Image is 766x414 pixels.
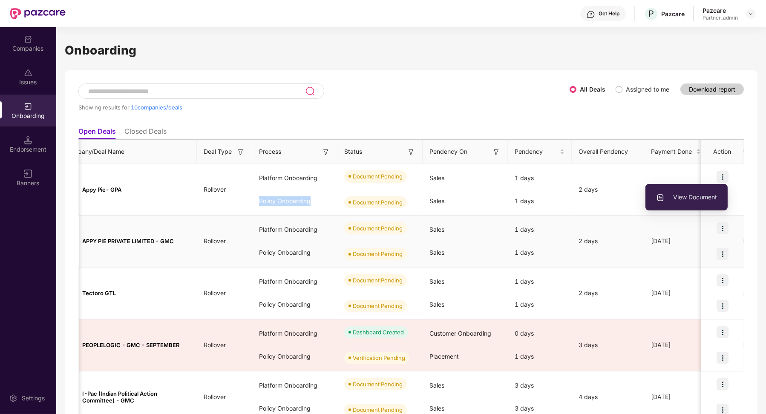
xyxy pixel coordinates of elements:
[10,8,66,19] img: New Pazcare Logo
[197,393,233,400] span: Rollover
[508,270,572,293] div: 1 days
[508,374,572,397] div: 3 days
[644,140,708,164] th: Payment Done
[353,380,403,388] div: Document Pending
[429,301,444,308] span: Sales
[717,248,729,260] img: icon
[651,147,694,156] span: Payment Done
[82,390,190,404] span: I-Pac (Indian Political Action Committee) - GMC
[701,140,744,164] th: Action
[124,127,167,139] li: Closed Deals
[252,374,337,397] div: Platform Onboarding
[353,172,403,181] div: Document Pending
[252,218,337,241] div: Platform Onboarding
[82,186,121,193] span: Appy Pie- GPA
[204,147,232,156] span: Deal Type
[197,237,233,244] span: Rollover
[353,198,403,207] div: Document Pending
[508,167,572,190] div: 1 days
[515,147,558,156] span: Pendency
[572,185,644,194] div: 2 days
[626,86,669,93] label: Assigned to me
[407,148,415,156] img: svg+xml;base64,PHN2ZyB3aWR0aD0iMTYiIGhlaWdodD0iMTYiIHZpZXdCb3g9IjAgMCAxNiAxNiIgZmlsbD0ibm9uZSIgeG...
[252,270,337,293] div: Platform Onboarding
[24,136,32,144] img: svg+xml;base64,PHN2ZyB3aWR0aD0iMTQuNSIgaGVpZ2h0PSIxNC41IiB2aWV3Qm94PSIwIDAgMTYgMTYiIGZpbGw9Im5vbm...
[429,147,467,156] span: Pendency On
[252,345,337,368] div: Policy Onboarding
[353,224,403,233] div: Document Pending
[508,293,572,316] div: 1 days
[429,197,444,204] span: Sales
[429,330,491,337] span: Customer Onboarding
[197,289,233,296] span: Rollover
[197,341,233,348] span: Rollover
[353,405,403,414] div: Document Pending
[131,104,182,111] span: 10 companies/deals
[58,140,197,164] th: Company/Deal Name
[644,392,708,402] div: [DATE]
[429,249,444,256] span: Sales
[572,140,644,164] th: Overall Pendency
[508,345,572,368] div: 1 days
[24,69,32,77] img: svg+xml;base64,PHN2ZyBpZD0iSXNzdWVzX2Rpc2FibGVkIiB4bWxucz0iaHR0cDovL3d3dy53My5vcmcvMjAwMC9zdmciIH...
[78,127,116,139] li: Open Deals
[252,167,337,190] div: Platform Onboarding
[252,241,337,264] div: Policy Onboarding
[747,10,754,17] img: svg+xml;base64,PHN2ZyBpZD0iRHJvcGRvd24tMzJ4MzIiIHhtbG5zPSJodHRwOi8vd3d3LnczLm9yZy8yMDAwL3N2ZyIgd2...
[429,382,444,389] span: Sales
[580,86,605,93] label: All Deals
[429,278,444,285] span: Sales
[82,238,174,244] span: APPY PIE PRIVATE LIMITED - GMC
[429,174,444,181] span: Sales
[259,147,281,156] span: Process
[65,41,757,60] h1: Onboarding
[644,288,708,298] div: [DATE]
[508,218,572,241] div: 1 days
[644,236,708,246] div: [DATE]
[599,10,619,17] div: Get Help
[78,104,570,111] div: Showing results for
[508,322,572,345] div: 0 days
[429,353,459,360] span: Placement
[353,276,403,285] div: Document Pending
[344,147,362,156] span: Status
[703,6,738,14] div: Pazcare
[19,394,47,402] div: Settings
[508,190,572,213] div: 1 days
[680,83,744,95] button: Download report
[572,392,644,402] div: 4 days
[572,236,644,246] div: 2 days
[24,35,32,43] img: svg+xml;base64,PHN2ZyBpZD0iQ29tcGFuaWVzIiB4bWxucz0iaHR0cDovL3d3dy53My5vcmcvMjAwMC9zdmciIHdpZHRoPS...
[24,102,32,111] img: svg+xml;base64,PHN2ZyB3aWR0aD0iMjAiIGhlaWdodD0iMjAiIHZpZXdCb3g9IjAgMCAyMCAyMCIgZmlsbD0ibm9uZSIgeG...
[648,9,654,19] span: P
[644,340,708,350] div: [DATE]
[508,241,572,264] div: 1 days
[429,226,444,233] span: Sales
[252,322,337,345] div: Platform Onboarding
[429,405,444,412] span: Sales
[197,186,233,193] span: Rollover
[717,222,729,234] img: icon
[353,328,404,336] div: Dashboard Created
[572,288,644,298] div: 2 days
[572,340,644,350] div: 3 days
[82,342,179,348] span: PEOPLELOGIC - GMC - SEPTEMBER
[717,378,729,390] img: icon
[353,302,403,310] div: Document Pending
[305,86,315,96] img: svg+xml;base64,PHN2ZyB3aWR0aD0iMjQiIGhlaWdodD0iMjUiIHZpZXdCb3g9IjAgMCAyNCAyNSIgZmlsbD0ibm9uZSIgeG...
[82,290,116,296] span: Tectoro GTL
[717,171,729,183] img: icon
[656,193,665,202] img: svg+xml;base64,PHN2ZyBpZD0iVXBsb2FkX0xvZ3MiIGRhdGEtbmFtZT0iVXBsb2FkIExvZ3MiIHhtbG5zPSJodHRwOi8vd3...
[656,193,717,202] span: View Document
[587,10,595,19] img: svg+xml;base64,PHN2ZyBpZD0iSGVscC0zMngzMiIgeG1sbnM9Imh0dHA6Ly93d3cudzMub3JnLzIwMDAvc3ZnIiB3aWR0aD...
[322,148,330,156] img: svg+xml;base64,PHN2ZyB3aWR0aD0iMTYiIGhlaWdodD0iMTYiIHZpZXdCb3g9IjAgMCAxNiAxNiIgZmlsbD0ibm9uZSIgeG...
[353,250,403,258] div: Document Pending
[661,10,685,18] div: Pazcare
[717,326,729,338] img: icon
[24,170,32,178] img: svg+xml;base64,PHN2ZyB3aWR0aD0iMTYiIGhlaWdodD0iMTYiIHZpZXdCb3g9IjAgMCAxNiAxNiIgZmlsbD0ibm9uZSIgeG...
[353,354,405,362] div: Verification Pending
[717,300,729,312] img: icon
[717,352,729,364] img: icon
[9,394,17,402] img: svg+xml;base64,PHN2ZyBpZD0iU2V0dGluZy0yMHgyMCIgeG1sbnM9Imh0dHA6Ly93d3cudzMub3JnLzIwMDAvc3ZnIiB3aW...
[236,148,245,156] img: svg+xml;base64,PHN2ZyB3aWR0aD0iMTYiIGhlaWdodD0iMTYiIHZpZXdCb3g9IjAgMCAxNiAxNiIgZmlsbD0ibm9uZSIgeG...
